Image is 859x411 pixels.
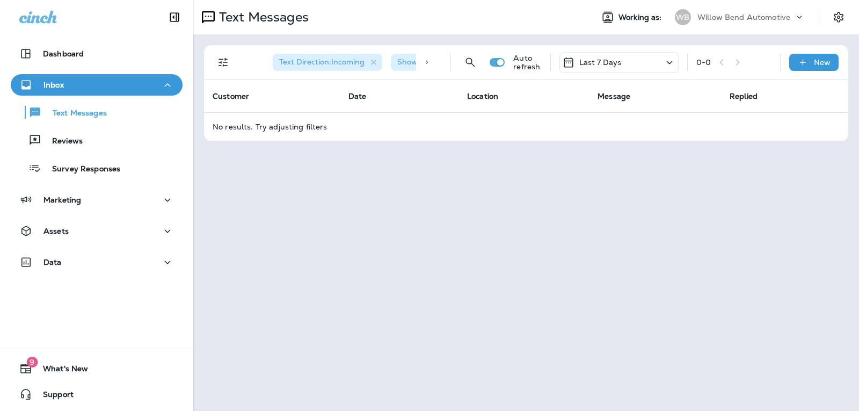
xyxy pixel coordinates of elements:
[730,91,758,101] span: Replied
[513,54,541,71] p: Auto refresh
[43,258,62,266] p: Data
[11,74,183,96] button: Inbox
[696,58,711,67] div: 0 - 0
[348,91,367,101] span: Date
[41,164,120,175] p: Survey Responses
[11,384,183,405] button: Support
[814,58,831,67] p: New
[598,91,630,101] span: Message
[32,364,88,377] span: What's New
[43,81,64,89] p: Inbox
[41,136,83,147] p: Reviews
[26,357,38,367] span: 9
[42,109,107,119] p: Text Messages
[279,57,365,67] span: Text Direction : Incoming
[11,189,183,211] button: Marketing
[204,112,848,141] td: No results. Try adjusting filters
[11,157,183,179] button: Survey Responses
[43,227,69,235] p: Assets
[213,52,234,73] button: Filters
[11,43,183,64] button: Dashboard
[11,358,183,379] button: 9What's New
[829,8,848,27] button: Settings
[675,9,691,25] div: WB
[579,58,622,67] p: Last 7 Days
[618,13,664,22] span: Working as:
[159,6,190,28] button: Collapse Sidebar
[11,251,183,273] button: Data
[213,91,249,101] span: Customer
[11,220,183,242] button: Assets
[11,101,183,124] button: Text Messages
[697,13,790,21] p: Willow Bend Automotive
[43,49,84,58] p: Dashboard
[460,52,481,73] button: Search Messages
[11,129,183,152] button: Reviews
[467,91,498,101] span: Location
[43,196,81,204] p: Marketing
[391,54,544,71] div: Show Start/Stop/Unsubscribe:true
[215,9,309,25] p: Text Messages
[32,390,74,403] span: Support
[397,57,527,67] span: Show Start/Stop/Unsubscribe : true
[273,54,382,71] div: Text Direction:Incoming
